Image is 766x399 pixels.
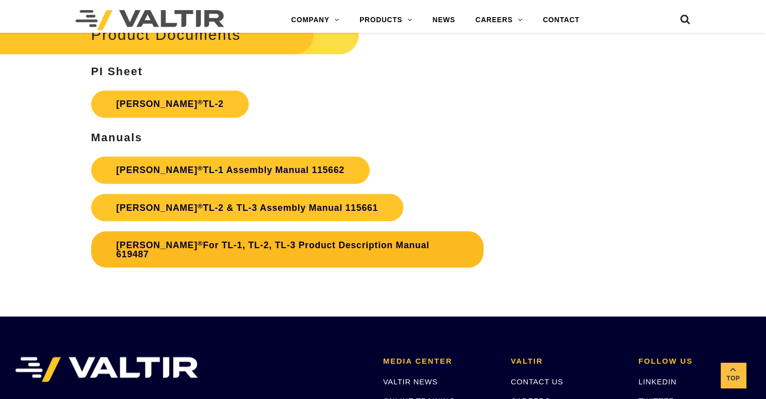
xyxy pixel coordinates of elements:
a: CONTACT [533,10,590,30]
strong: Manuals [91,131,143,144]
a: LINKEDIN [639,377,677,385]
a: VALTIR NEWS [383,377,438,385]
a: COMPANY [281,10,350,30]
sup: ® [197,239,203,247]
h2: FOLLOW US [639,357,751,365]
a: CONTACT US [511,377,563,385]
a: [PERSON_NAME]®TL-2 & TL-3 Assembly Manual 115661 [91,194,403,221]
span: Top [721,373,746,384]
sup: ® [197,164,203,172]
a: [PERSON_NAME]®For TL-1, TL-2, TL-3 Product Description Manual 619487 [91,231,483,267]
a: Top [721,363,746,388]
h2: VALTIR [511,357,623,365]
img: VALTIR [15,357,198,382]
sup: ® [197,98,203,106]
h2: MEDIA CENTER [383,357,496,365]
a: [PERSON_NAME]®TL-1 Assembly Manual 115662 [91,156,370,184]
a: PRODUCTS [350,10,423,30]
sup: ® [197,202,203,209]
a: NEWS [423,10,465,30]
a: CAREERS [465,10,533,30]
img: Valtir [76,10,224,30]
a: [PERSON_NAME]®TL-2 [91,90,249,118]
strong: PI Sheet [91,65,143,78]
